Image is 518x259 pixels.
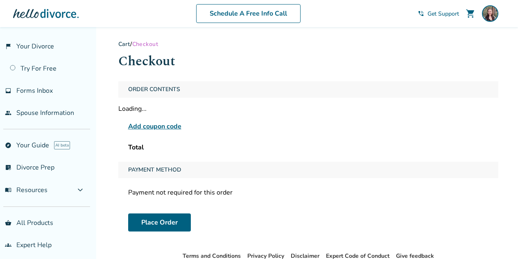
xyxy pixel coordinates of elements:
span: flag_2 [5,43,11,50]
span: Total [128,143,144,152]
img: Hannah Drake [482,5,498,22]
span: Checkout [132,40,158,48]
span: Get Support [428,10,459,18]
span: phone_in_talk [418,10,424,17]
span: explore [5,142,11,149]
span: Forms Inbox [16,86,53,95]
div: Payment not required for this order [118,185,498,200]
span: people [5,110,11,116]
span: shopping_cart [466,9,475,18]
span: groups [5,242,11,248]
span: Payment Method [125,162,185,178]
a: phone_in_talkGet Support [418,10,459,18]
span: menu_book [5,187,11,193]
a: Schedule A Free Info Call [196,4,301,23]
span: inbox [5,87,11,94]
div: Loading... [118,104,498,113]
span: AI beta [54,141,70,149]
span: expand_more [75,185,85,195]
a: Cart [118,40,131,48]
span: list_alt_check [5,164,11,171]
span: shopping_basket [5,220,11,226]
span: Order Contents [125,81,183,98]
button: Place Order [128,213,191,231]
span: Resources [5,186,48,195]
h1: Checkout [118,51,498,71]
span: Add coupon code [128,121,181,131]
div: / [118,40,498,48]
